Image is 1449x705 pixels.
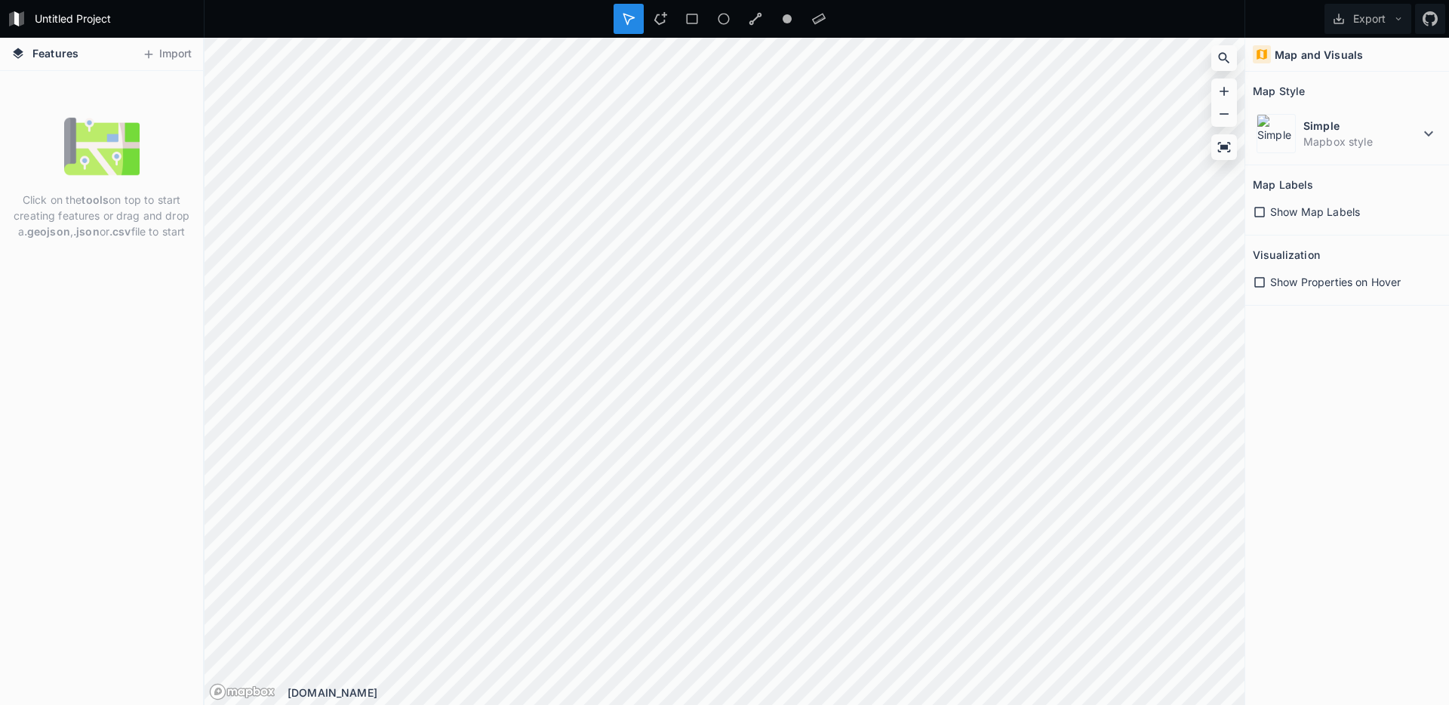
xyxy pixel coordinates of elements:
[1324,4,1411,34] button: Export
[1253,79,1305,103] h2: Map Style
[1253,173,1313,196] h2: Map Labels
[109,225,131,238] strong: .csv
[73,225,100,238] strong: .json
[1270,274,1401,290] span: Show Properties on Hover
[64,109,140,184] img: empty
[134,42,199,66] button: Import
[1303,134,1420,149] dd: Mapbox style
[288,685,1244,700] div: [DOMAIN_NAME]
[209,683,275,700] a: Mapbox logo
[1257,114,1296,153] img: Simple
[1270,204,1360,220] span: Show Map Labels
[24,225,70,238] strong: .geojson
[82,193,109,206] strong: tools
[32,45,78,61] span: Features
[1303,118,1420,134] dt: Simple
[1253,243,1320,266] h2: Visualization
[11,192,192,239] p: Click on the on top to start creating features or drag and drop a , or file to start
[1275,47,1363,63] h4: Map and Visuals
